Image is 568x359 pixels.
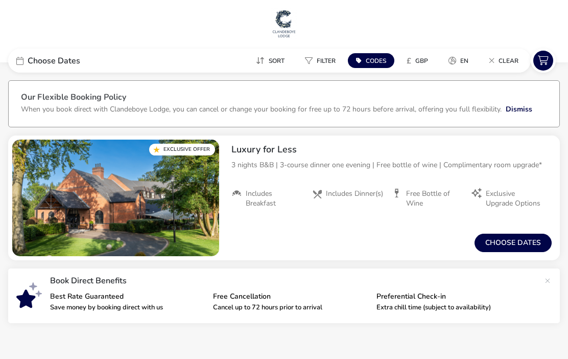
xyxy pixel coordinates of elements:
[475,234,552,252] button: Choose dates
[213,304,368,311] p: Cancel up to 72 hours prior to arrival
[213,293,368,300] p: Free Cancellation
[376,304,531,311] p: Extra chill time (subject to availability)
[50,304,205,311] p: Save money by booking direct with us
[348,53,394,68] button: Codes
[407,56,411,66] i: £
[223,136,560,216] div: Luxury for Less3 nights B&B | 3-course dinner one evening | Free bottle of wine | Complimentary r...
[506,104,532,115] button: Dismiss
[440,53,481,68] naf-pibe-menu-bar-item: en
[406,189,464,208] span: Free Bottle of Wine
[398,53,440,68] naf-pibe-menu-bar-item: £GBP
[248,53,293,68] button: Sort
[415,57,428,65] span: GBP
[21,93,547,104] h3: Our Flexible Booking Policy
[481,53,531,68] naf-pibe-menu-bar-item: Clear
[231,144,552,155] h2: Luxury for Less
[376,293,531,300] p: Preferential Check-in
[486,189,543,208] span: Exclusive Upgrade Options
[326,189,383,198] span: Includes Dinner(s)
[297,53,348,68] naf-pibe-menu-bar-item: Filter
[271,8,297,39] img: Main Website
[12,140,219,256] swiper-slide: 1 / 1
[248,53,297,68] naf-pibe-menu-bar-item: Sort
[50,293,205,300] p: Best Rate Guaranteed
[481,53,527,68] button: Clear
[8,49,161,73] div: Choose Dates
[317,57,336,65] span: Filter
[246,189,303,208] span: Includes Breakfast
[348,53,398,68] naf-pibe-menu-bar-item: Codes
[149,144,215,155] div: Exclusive Offer
[460,57,468,65] span: en
[28,57,80,65] span: Choose Dates
[50,277,539,285] p: Book Direct Benefits
[21,104,502,114] p: When you book direct with Clandeboye Lodge, you can cancel or change your booking for free up to ...
[440,53,477,68] button: en
[297,53,344,68] button: Filter
[398,53,436,68] button: £GBP
[366,57,386,65] span: Codes
[231,160,552,170] p: 3 nights B&B | 3-course dinner one evening | Free bottle of wine | Complimentary room upgrade*
[269,57,285,65] span: Sort
[499,57,518,65] span: Clear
